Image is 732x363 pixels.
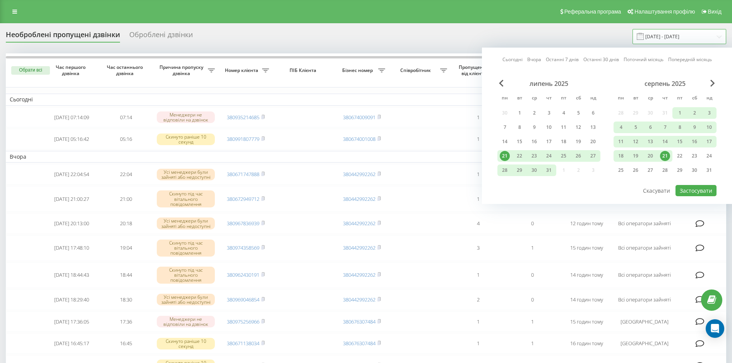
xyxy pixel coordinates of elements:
span: Реферальна програма [564,9,621,15]
a: 380442992262 [343,296,375,303]
td: 4 [451,213,505,234]
div: 4 [559,108,569,118]
a: Останні 30 днів [583,56,619,63]
div: вт 1 лип 2025 р. [512,107,527,119]
div: сб 19 лип 2025 р. [571,136,586,147]
td: [GEOGRAPHIC_DATA] [614,333,675,354]
td: Всі оператори зайняті [614,235,675,261]
a: 380991807779 [227,135,259,142]
div: Скинуто під час вітального повідомлення [157,240,215,257]
abbr: п’ятниця [674,93,686,104]
div: ср 13 серп 2025 р. [643,136,658,147]
td: Всі оператори зайняті [614,213,675,234]
td: 18:30 [99,289,153,310]
span: Бізнес номер [339,67,378,74]
div: вт 26 серп 2025 р. [628,164,643,176]
div: 22 [514,151,525,161]
div: 29 [675,165,685,175]
a: 380676307484 [343,340,375,347]
div: 28 [660,165,670,175]
div: вт 8 лип 2025 р. [512,122,527,133]
td: [DATE] 16:45:17 [45,333,99,354]
div: ср 16 лип 2025 р. [527,136,542,147]
div: 25 [616,165,626,175]
a: 380674001008 [343,135,375,142]
div: пт 1 серп 2025 р. [672,107,687,119]
a: Попередній місяць [668,56,712,63]
span: Пропущених від клієнта [455,64,494,76]
div: 18 [559,137,569,147]
div: чт 14 серп 2025 р. [658,136,672,147]
span: Next Month [710,80,715,87]
td: Всі оператори зайняті [614,289,675,310]
div: ср 2 лип 2025 р. [527,107,542,119]
abbr: понеділок [615,93,627,104]
td: [DATE] 05:16:42 [45,129,99,149]
div: пт 4 лип 2025 р. [556,107,571,119]
abbr: середа [645,93,656,104]
div: Усі менеджери були зайняті або недоступні [157,217,215,229]
td: 14 годин тому [559,262,614,288]
td: 07:14 [99,107,153,128]
a: 380967836939 [227,220,259,227]
div: 12 [573,122,583,132]
div: нд 20 лип 2025 р. [586,136,600,147]
div: чт 7 серп 2025 р. [658,122,672,133]
td: 17:36 [99,312,153,332]
td: [GEOGRAPHIC_DATA] [614,312,675,332]
div: 20 [588,137,598,147]
div: пт 11 лип 2025 р. [556,122,571,133]
div: нд 17 серп 2025 р. [702,136,717,147]
div: нд 24 серп 2025 р. [702,150,717,162]
div: пн 28 лип 2025 р. [497,164,512,176]
div: ср 23 лип 2025 р. [527,150,542,162]
a: 380671138034 [227,340,259,347]
div: нд 10 серп 2025 р. [702,122,717,133]
div: пн 21 лип 2025 р. [497,150,512,162]
span: ПІБ Клієнта [279,67,328,74]
div: чт 28 серп 2025 р. [658,164,672,176]
div: ср 9 лип 2025 р. [527,122,542,133]
td: 15 годин тому [559,235,614,261]
td: 1 [451,312,505,332]
div: 23 [529,151,539,161]
abbr: п’ятниця [558,93,569,104]
td: 0 [505,262,559,288]
td: 18:44 [99,262,153,288]
div: 17 [544,137,554,147]
td: 15 годин тому [559,312,614,332]
div: сб 2 серп 2025 р. [687,107,702,119]
button: Застосувати [675,185,717,196]
div: пн 4 серп 2025 р. [614,122,628,133]
a: 380674009091 [343,114,375,121]
div: 25 [559,151,569,161]
div: 19 [573,137,583,147]
td: 1 [505,333,559,354]
td: 22:04 [99,164,153,185]
div: 29 [514,165,525,175]
div: 5 [573,108,583,118]
td: [DATE] 21:00:27 [45,186,99,212]
td: 1 [451,262,505,288]
div: сб 12 лип 2025 р. [571,122,586,133]
div: чт 21 серп 2025 р. [658,150,672,162]
div: Усі менеджери були зайняті або недоступні [157,169,215,180]
div: 18 [616,151,626,161]
abbr: четвер [543,93,555,104]
div: 9 [529,122,539,132]
div: 24 [704,151,714,161]
td: 16 годин тому [559,333,614,354]
div: чт 17 лип 2025 р. [542,136,556,147]
div: сб 9 серп 2025 р. [687,122,702,133]
div: Менеджери не відповіли на дзвінок [157,316,215,327]
div: 26 [631,165,641,175]
a: Поточний місяць [624,56,663,63]
div: Скинуто раніше 10 секунд [157,338,215,349]
a: 380442992262 [343,171,375,178]
a: 380676307484 [343,318,375,325]
div: Скинуто раніше 10 секунд [157,134,215,145]
td: 12 годин тому [559,213,614,234]
div: 26 [573,151,583,161]
div: пт 18 лип 2025 р. [556,136,571,147]
span: Вихід [708,9,722,15]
